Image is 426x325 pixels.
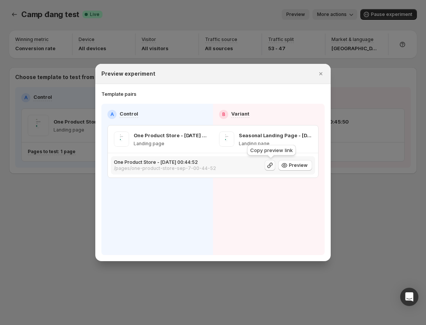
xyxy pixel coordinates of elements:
p: Variant [231,110,249,117]
h3: Template pairs [101,90,136,98]
p: Landing page [134,141,207,147]
button: Close [316,68,326,79]
p: One Product Store - [DATE] 00:44:52 [134,132,207,139]
h2: Preview experiment [101,70,155,78]
h2: A [110,111,114,117]
img: Seasonal Landing Page - Sep 7, 00:45:50 [219,132,234,147]
h2: B [222,111,225,117]
div: Open Intercom Messenger [400,288,418,306]
img: One Product Store - Sep 7, 00:44:52 [114,132,129,147]
p: Seasonal Landing Page - [DATE] 00:45:50 [239,132,312,139]
p: Control [120,110,138,117]
span: Preview [289,162,308,168]
p: Landing page [239,141,312,147]
p: One Product Store - [DATE] 00:44:52 [114,159,216,165]
button: Preview [278,160,312,171]
p: /pages/one-product-store-sep-7-00-44-52 [114,165,216,171]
